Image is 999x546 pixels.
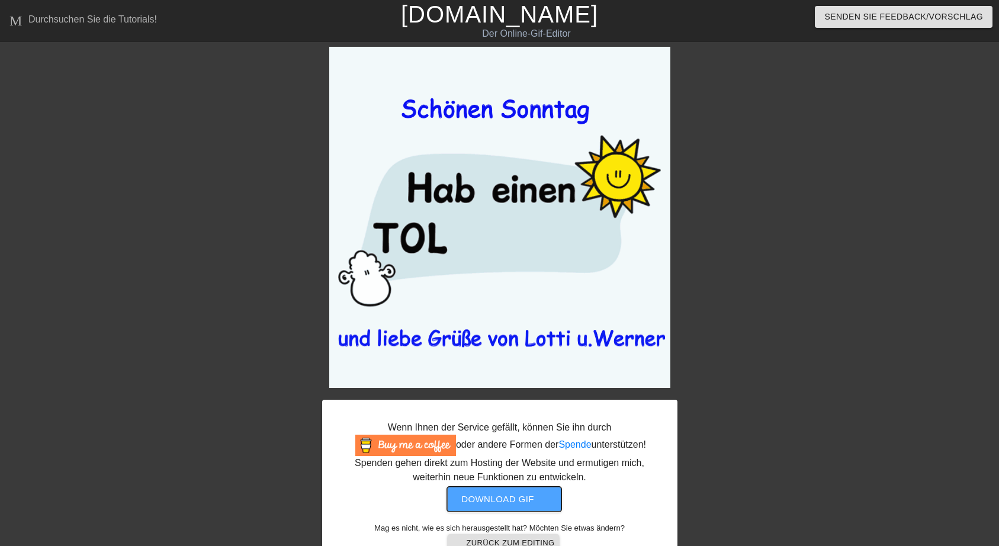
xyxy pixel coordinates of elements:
[438,493,561,503] a: Download gif
[9,11,157,30] a: Durchsuchen Sie die Tutorials!
[343,420,657,484] div: Wenn Ihnen der Service gefällt, können Sie ihn durch oder andere Formen der unterstützen ! Spende...
[9,11,24,25] span: Menü-Buch
[541,492,555,506] span: get-app
[28,14,157,24] div: Durchsuchen Sie die Tutorials!
[815,6,992,28] button: Senden Sie Feedback/Vorschlag
[339,27,714,41] div: Der Online-Gif-Editor
[401,1,598,27] a: [DOMAIN_NAME]
[461,492,547,507] span: Download gif
[824,9,983,24] span: Senden Sie Feedback/Vorschlag
[447,487,561,512] button: Download gif
[329,47,670,388] img: CIVahsjF.gif
[558,439,591,449] a: Spende
[355,435,456,456] img: Kaufen Sie mir einen Kaffee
